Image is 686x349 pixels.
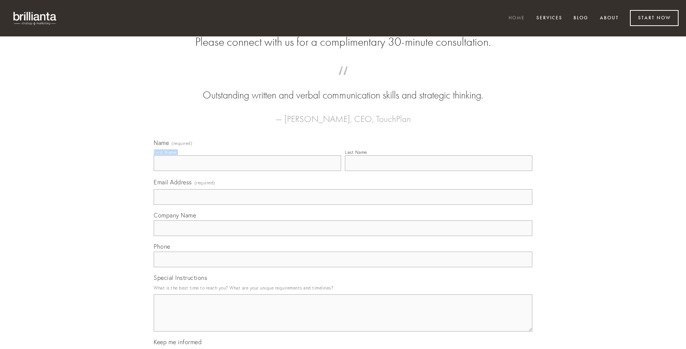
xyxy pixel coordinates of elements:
[595,12,624,25] a: About
[630,10,679,26] a: Start Now
[154,149,176,155] div: First Name
[166,103,520,126] figcaption: — [PERSON_NAME], CEO, TouchPlan
[504,12,530,25] a: Home
[154,274,207,281] span: Special Instructions
[154,139,169,146] span: Name
[154,283,532,293] p: What is the best time to reach you? What are your unique requirements and timelines?
[154,243,170,250] span: Phone
[154,178,192,186] span: Email Address
[166,74,520,88] span: “
[195,178,215,188] span: (required)
[532,12,567,25] a: Services
[345,149,367,155] div: Last Name
[166,74,520,103] blockquote: Outstanding written and verbal communication skills and strategic thinking.
[171,141,192,146] span: (required)
[154,35,532,49] h2: Please connect with us for a complimentary 30-minute consultation.
[569,12,593,25] a: Blog
[7,7,63,29] img: brillianta - research, strategy, marketing
[154,211,196,219] span: Company Name
[154,338,202,346] span: Keep me informed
